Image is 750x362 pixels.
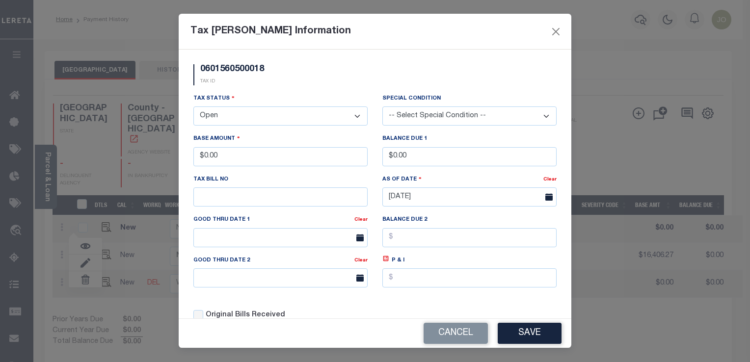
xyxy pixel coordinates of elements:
a: Clear [543,177,557,182]
label: Tax Status [193,94,235,103]
label: Original Bills Received [206,310,285,321]
a: Clear [354,217,368,222]
a: Clear [354,258,368,263]
button: Cancel [424,323,488,344]
label: Good Thru Date 1 [193,216,252,224]
input: $ [193,147,368,166]
input: $ [382,147,557,166]
label: Good Thru Date 2 [193,257,252,265]
label: Balance Due 1 [382,135,427,143]
label: Special Condition [382,95,441,103]
label: P & I [392,257,404,265]
label: As Of Date [382,175,422,184]
label: Tax Bill No [193,176,228,184]
label: Base Amount [193,134,240,143]
input: $ [382,268,557,287]
input: $ [382,228,557,247]
h5: 0601560500018 [200,64,264,75]
p: TAX ID [200,78,264,85]
button: Save [498,323,562,344]
label: Balance Due 2 [382,216,427,224]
